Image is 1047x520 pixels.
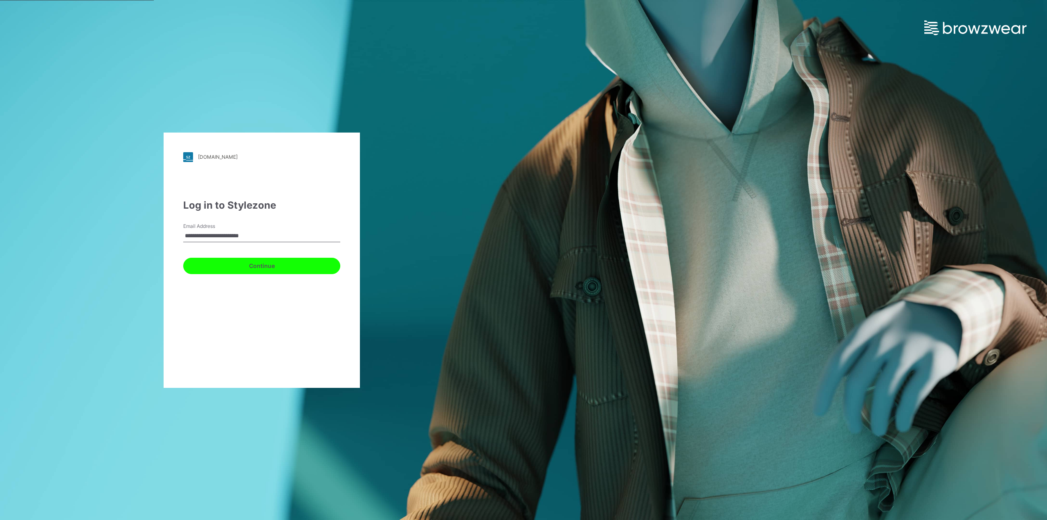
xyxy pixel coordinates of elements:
[183,258,340,274] button: Continue
[183,152,340,162] a: [DOMAIN_NAME]
[183,152,193,162] img: stylezone-logo.562084cfcfab977791bfbf7441f1a819.svg
[924,20,1027,35] img: browzwear-logo.e42bd6dac1945053ebaf764b6aa21510.svg
[183,198,340,213] div: Log in to Stylezone
[183,223,240,230] label: Email Address
[198,154,238,160] div: [DOMAIN_NAME]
